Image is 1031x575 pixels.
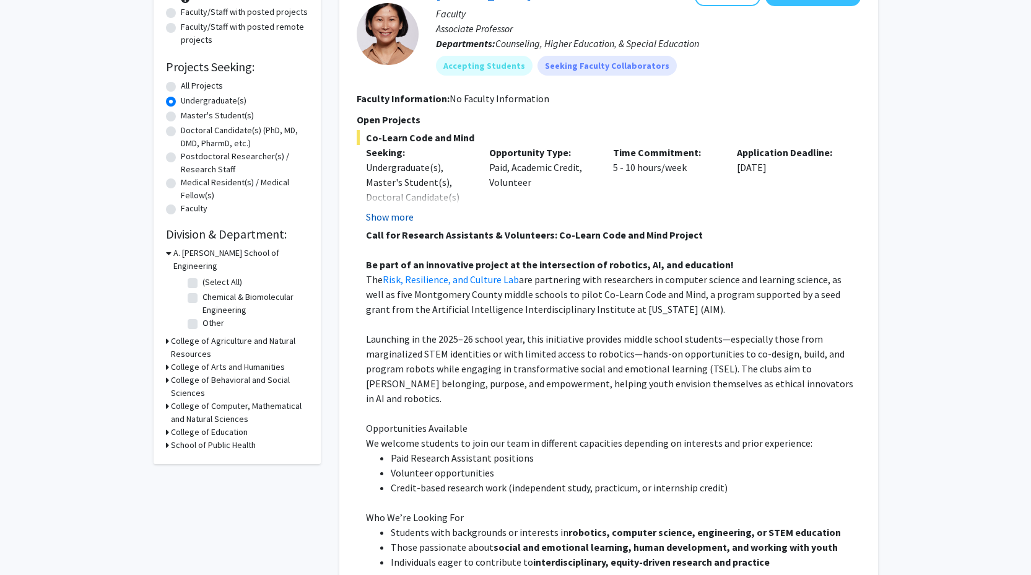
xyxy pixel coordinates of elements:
[181,109,254,122] label: Master's Student(s)
[181,79,223,92] label: All Projects
[366,258,734,271] strong: Be part of an innovative project at the intersection of robotics, AI, and education!
[613,145,718,160] p: Time Commitment:
[494,541,838,553] strong: social and emotional learning, human development, and working with youth
[366,511,464,524] span: Who We’re Looking For
[171,400,308,426] h3: College of Computer, Mathematical and Natural Sciences
[166,227,308,242] h2: Division & Department:
[568,526,841,538] strong: robotics, computer science, engineering, or STEM education
[391,480,861,495] li: Credit-based research work (independent study, practicum, or internship credit)
[366,229,703,241] strong: Call for Research Assistants & Volunteers: Co-Learn Code and Mind Project
[737,145,842,160] p: Application Deadline:
[181,20,308,46] label: Faculty/Staff with posted remote projects
[171,439,256,452] h3: School of Public Health
[171,361,285,374] h3: College of Arts and Humanities
[171,335,308,361] h3: College of Agriculture and Natural Resources
[391,540,861,555] li: Those passionate about
[202,291,305,317] label: Chemical & Biomolecular Engineering
[181,124,308,150] label: Doctoral Candidate(s) (PhD, MD, DMD, PharmD, etc.)
[171,374,308,400] h3: College of Behavioral and Social Sciences
[366,209,414,224] button: Show more
[391,555,861,569] li: Individuals eager to contribute to
[391,450,861,465] li: Paid Research Assistant positions
[366,160,471,234] div: Undergraduate(s), Master's Student(s), Doctoral Candidate(s) (PhD, MD, DMD, PharmD, etc.)
[357,130,861,145] span: Co-Learn Code and Mind
[537,56,677,76] mat-chip: Seeking Faculty Collaborators
[366,437,812,449] span: We welcome students to join our team in different capacities depending on interests and prior exp...
[181,202,207,215] label: Faculty
[436,37,495,50] b: Departments:
[391,465,861,480] li: Volunteer opportunities
[181,176,308,202] label: Medical Resident(s) / Medical Fellow(s)
[202,276,242,289] label: (Select All)
[171,426,248,439] h3: College of Education
[181,94,246,107] label: Undergraduate(s)
[436,56,533,76] mat-chip: Accepting Students
[436,21,861,36] p: Associate Professor
[533,556,770,568] strong: interdisciplinary, equity-driven research and practice
[450,92,549,105] span: No Faculty Information
[173,247,308,273] h3: A. [PERSON_NAME] School of Engineering
[604,145,728,224] div: 5 - 10 hours/week
[728,145,851,224] div: [DATE]
[366,273,383,286] span: The
[181,6,308,19] label: Faculty/Staff with posted projects
[9,519,53,566] iframe: Chat
[202,317,224,330] label: Other
[166,59,308,74] h2: Projects Seeking:
[366,422,468,434] span: Opportunities Available
[366,333,853,405] span: Launching in the 2025–26 school year, this initiative provides middle school students—especially ...
[181,150,308,176] label: Postdoctoral Researcher(s) / Research Staff
[383,273,519,286] a: Risk, Resilience, and Culture Lab
[489,145,594,160] p: Opportunity Type:
[495,37,699,50] span: Counseling, Higher Education, & Special Education
[436,6,861,21] p: Faculty
[366,273,842,315] span: are partnering with researchers in computer science and learning science, as well as five Montgom...
[480,145,604,224] div: Paid, Academic Credit, Volunteer
[357,92,450,105] b: Faculty Information:
[357,112,861,127] p: Open Projects
[366,145,471,160] p: Seeking:
[391,525,861,540] li: Students with backgrounds or interests in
